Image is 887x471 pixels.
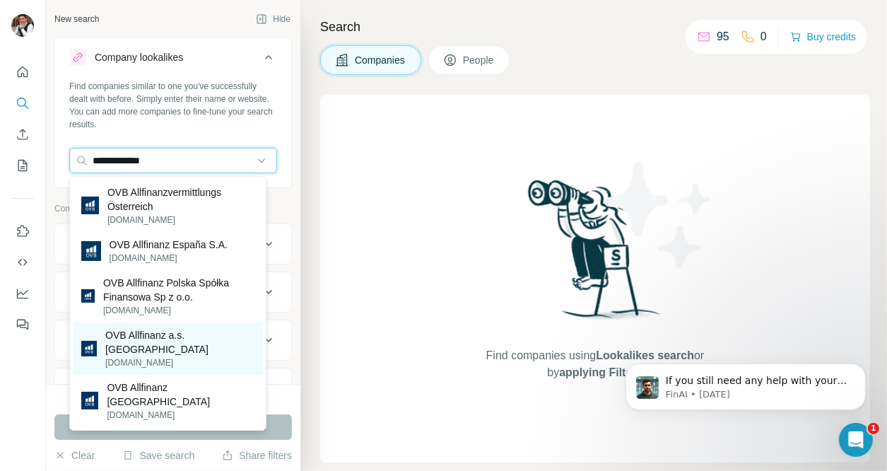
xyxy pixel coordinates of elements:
p: 0 [760,28,767,45]
h4: Search [320,17,870,37]
button: Company lookalikes [55,40,291,80]
img: OVB Allfinanz a.s. Česká republika [81,341,98,357]
button: Use Surfe API [11,250,34,275]
p: [DOMAIN_NAME] [107,409,254,421]
img: Avatar [11,14,34,37]
iframe: Intercom notifications message [604,334,887,433]
p: [DOMAIN_NAME] [110,252,228,264]
button: Dashboard [11,281,34,306]
button: Save search [122,448,194,463]
span: applying Filters [559,366,642,378]
p: 95 [717,28,729,45]
p: OVB Allfinanz [GEOGRAPHIC_DATA] [107,380,254,409]
div: Company lookalikes [95,50,183,64]
p: [DOMAIN_NAME] [103,304,254,317]
p: OVB Allfinanz a.s. [GEOGRAPHIC_DATA] [105,328,254,356]
div: New search [54,13,99,25]
button: Annual revenue ($) [55,371,291,405]
button: Search [11,91,34,116]
img: Surfe Illustration - Woman searching with binoculars [522,176,669,334]
img: Surfe Illustration - Stars [595,151,722,279]
button: My lists [11,153,34,178]
button: HQ location [55,323,291,357]
button: Share filters [222,448,292,463]
button: Company [55,227,291,261]
button: Clear [54,448,95,463]
button: Use Surfe on LinkedIn [11,219,34,244]
p: [DOMAIN_NAME] [105,356,254,369]
p: OVB Allfinanz España S.A. [110,238,228,252]
span: Companies [355,53,406,67]
button: Hide [246,8,300,30]
img: OVB Allfinanz Polska Spółka Finansowa Sp z o.o. [81,289,95,303]
p: OVB Allfinanz Polska Spółka Finansowa Sp z o.o. [103,276,254,304]
button: Industry [55,275,291,309]
img: OVB Allfinanz España S.A. [81,241,101,261]
img: OVB Allfinanz Romania [81,392,99,409]
button: Quick start [11,59,34,85]
span: 1 [868,423,879,434]
img: OVB Allfinanzvermittlungs Österreich [81,197,99,214]
p: [DOMAIN_NAME] [107,214,254,226]
p: OVB Allfinanzvermittlungs Österreich [107,185,254,214]
span: People [463,53,495,67]
button: Enrich CSV [11,122,34,147]
p: Company information [54,202,292,215]
span: Find companies using or by [482,347,708,381]
span: Lookalikes search [596,349,694,361]
iframe: Intercom live chat [839,423,873,457]
button: Feedback [11,312,34,337]
div: Find companies similar to one you've successfully dealt with before. Simply enter their name or w... [69,80,277,131]
button: Buy credits [790,27,856,47]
